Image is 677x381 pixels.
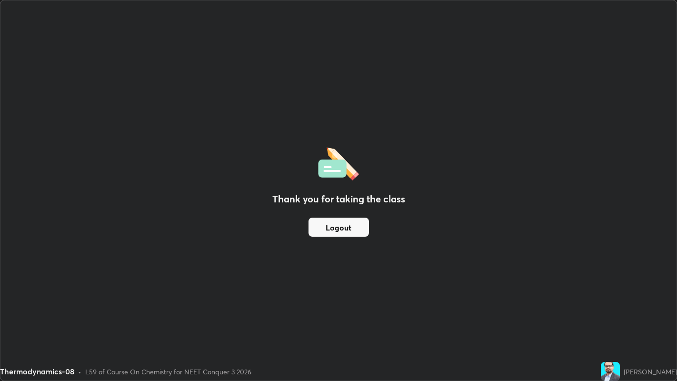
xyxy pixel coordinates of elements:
img: offlineFeedback.1438e8b3.svg [318,144,359,180]
img: 575f463803b64d1597248aa6fa768815.jpg [601,362,620,381]
button: Logout [309,218,369,237]
div: L59 of Course On Chemistry for NEET Conquer 3 2026 [85,367,251,377]
div: • [78,367,81,377]
div: [PERSON_NAME] [624,367,677,377]
h2: Thank you for taking the class [272,192,405,206]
